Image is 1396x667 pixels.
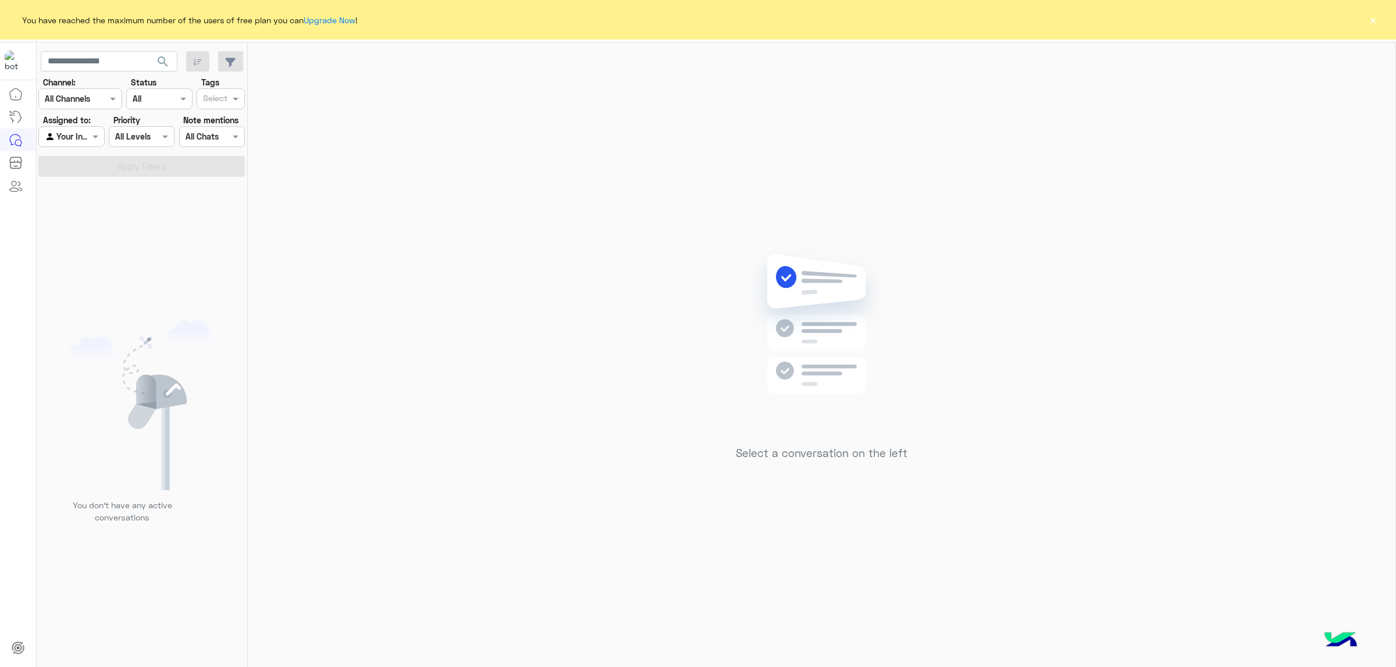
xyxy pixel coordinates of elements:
span: You have reached the maximum number of the users of free plan you can ! [22,14,357,26]
button: Apply Filters [38,156,245,177]
p: You don’t have any active conversations [63,499,181,524]
span: search [156,55,170,69]
img: 1403182699927242 [5,51,26,72]
label: Priority [113,114,140,126]
label: Assigned to: [43,114,91,126]
div: Select [201,92,227,107]
a: Upgrade Now [304,15,355,25]
button: search [149,51,177,76]
button: × [1367,14,1379,26]
img: no messages [738,245,906,438]
h5: Select a conversation on the left [736,447,907,460]
label: Tags [201,76,219,88]
label: Note mentions [183,114,238,126]
img: hulul-logo.png [1320,620,1361,661]
label: Status [131,76,156,88]
label: Channel: [43,76,76,88]
img: empty users [69,320,215,490]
